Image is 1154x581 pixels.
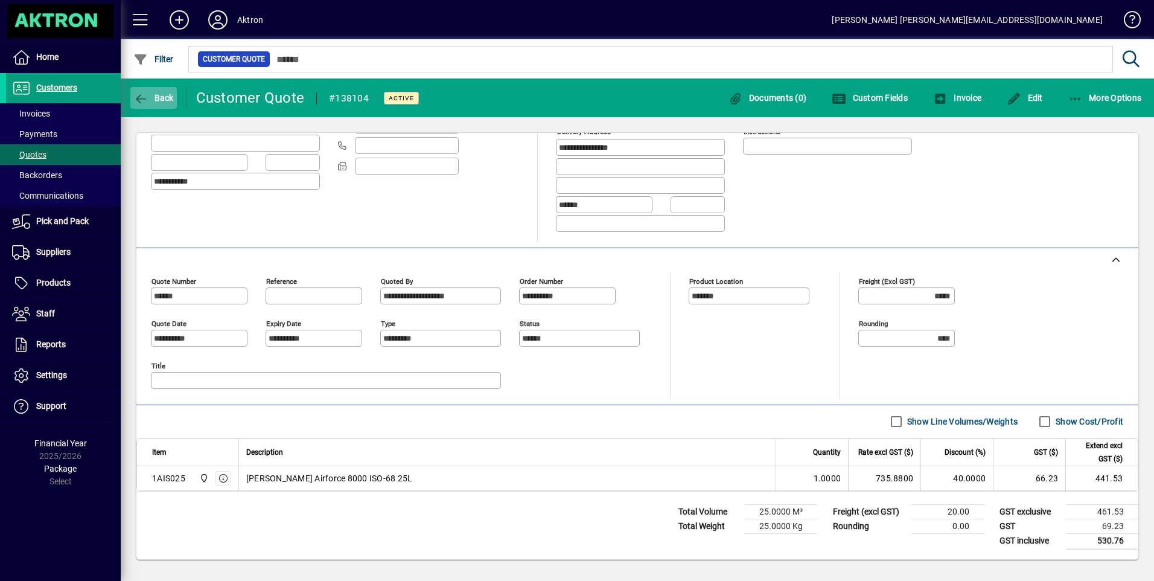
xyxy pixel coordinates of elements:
[34,438,87,448] span: Financial Year
[12,170,62,180] span: Backorders
[829,87,911,109] button: Custom Fields
[329,89,369,108] div: #138104
[133,54,174,64] span: Filter
[832,10,1103,30] div: [PERSON_NAME] [PERSON_NAME][EMAIL_ADDRESS][DOMAIN_NAME]
[266,277,297,285] mat-label: Reference
[728,93,806,103] span: Documents (0)
[36,339,66,349] span: Reports
[12,150,46,159] span: Quotes
[266,319,301,327] mat-label: Expiry date
[520,319,540,327] mat-label: Status
[6,42,121,72] a: Home
[199,9,237,31] button: Profile
[121,87,187,109] app-page-header-button: Back
[6,103,121,124] a: Invoices
[381,319,395,327] mat-label: Type
[12,109,50,118] span: Invoices
[993,504,1066,519] td: GST exclusive
[246,446,283,459] span: Description
[152,446,167,459] span: Item
[151,319,186,327] mat-label: Quote date
[12,191,83,201] span: Communications
[1073,439,1123,466] span: Extend excl GST ($)
[196,472,210,485] span: Central
[151,277,196,285] mat-label: Quote number
[389,94,414,102] span: Active
[745,504,817,519] td: 25.0000 M³
[930,87,984,109] button: Invoice
[814,472,841,484] span: 1.0000
[858,446,913,459] span: Rate excl GST ($)
[6,361,121,391] a: Settings
[920,466,993,490] td: 40.0000
[709,115,728,134] a: View on map
[6,268,121,298] a: Products
[1065,466,1138,490] td: 441.53
[827,504,911,519] td: Freight (excl GST)
[1034,446,1058,459] span: GST ($)
[6,185,121,206] a: Communications
[1066,504,1138,519] td: 461.53
[381,277,413,285] mat-label: Quoted by
[36,247,71,257] span: Suppliers
[130,48,177,70] button: Filter
[859,277,915,285] mat-label: Freight (excl GST)
[203,53,265,65] span: Customer Quote
[1053,416,1123,428] label: Show Cost/Profit
[1066,533,1138,548] td: 530.76
[36,278,71,287] span: Products
[945,446,986,459] span: Discount (%)
[6,207,121,237] a: Pick and Pack
[1115,2,1139,42] a: Knowledge Base
[246,472,413,484] span: [PERSON_NAME] Airforce 8000 ISO-68 25L
[832,93,908,103] span: Custom Fields
[993,519,1066,533] td: GST
[993,533,1066,548] td: GST inclusive
[130,87,177,109] button: Back
[905,416,1018,428] label: Show Line Volumes/Weights
[36,216,89,226] span: Pick and Pack
[6,144,121,165] a: Quotes
[6,391,121,422] a: Support
[911,519,984,533] td: 0.00
[196,88,305,108] div: Customer Quote
[36,83,77,92] span: Customers
[160,9,199,31] button: Add
[133,93,174,103] span: Back
[1066,519,1138,533] td: 69.23
[6,299,121,329] a: Staff
[911,504,984,519] td: 20.00
[689,277,743,285] mat-label: Product location
[745,519,817,533] td: 25.0000 Kg
[1068,93,1142,103] span: More Options
[12,129,57,139] span: Payments
[36,52,59,62] span: Home
[672,504,745,519] td: Total Volume
[152,472,185,484] div: 1AIS025
[520,277,563,285] mat-label: Order number
[6,124,121,144] a: Payments
[36,370,67,380] span: Settings
[6,165,121,185] a: Backorders
[993,466,1065,490] td: 66.23
[237,10,263,30] div: Aktron
[36,309,55,318] span: Staff
[859,319,888,327] mat-label: Rounding
[813,446,841,459] span: Quantity
[856,472,913,484] div: 735.8800
[151,361,165,370] mat-label: Title
[36,401,66,411] span: Support
[933,93,981,103] span: Invoice
[672,519,745,533] td: Total Weight
[725,87,809,109] button: Documents (0)
[827,519,911,533] td: Rounding
[1065,87,1145,109] button: More Options
[1007,93,1043,103] span: Edit
[1004,87,1046,109] button: Edit
[44,464,77,473] span: Package
[6,330,121,360] a: Reports
[6,237,121,268] a: Suppliers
